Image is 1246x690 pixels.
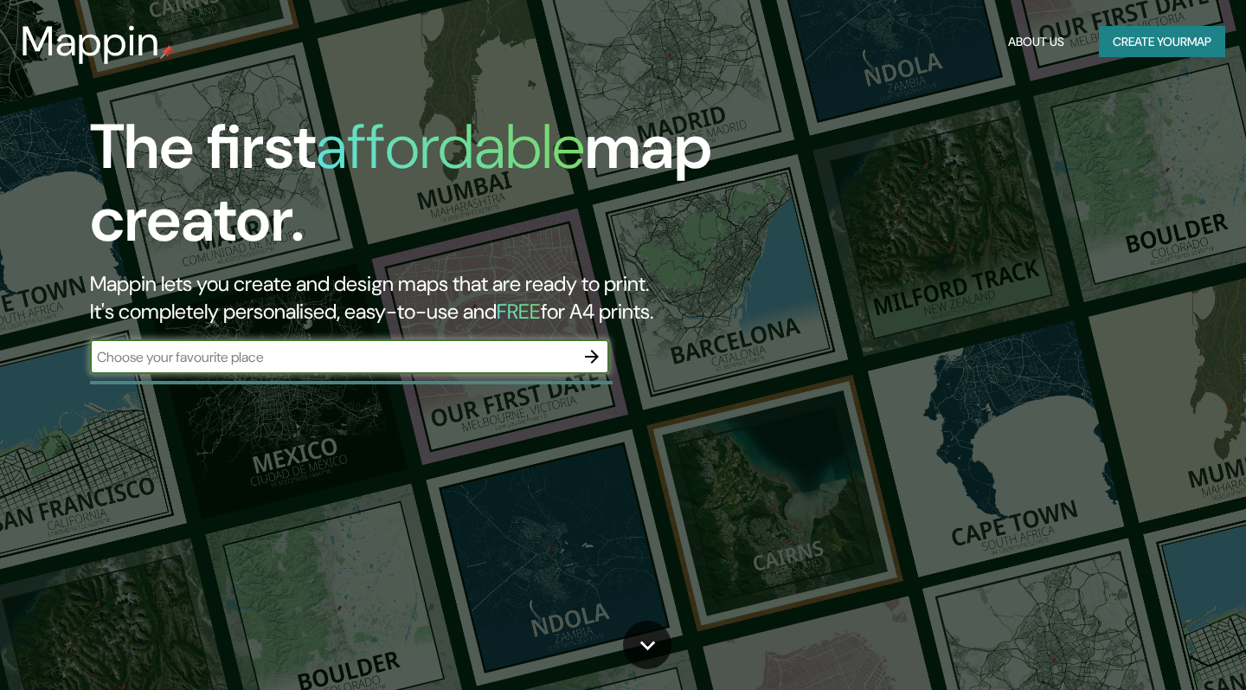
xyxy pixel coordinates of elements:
[90,270,713,326] h2: Mappin lets you create and design maps that are ready to print. It's completely personalised, eas...
[497,298,541,325] h5: FREE
[1001,26,1071,58] button: About Us
[90,347,575,367] input: Choose your favourite place
[160,45,174,59] img: mappin-pin
[316,106,585,187] h1: affordable
[21,17,160,66] h3: Mappin
[90,111,713,270] h1: The first map creator.
[1099,26,1225,58] button: Create yourmap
